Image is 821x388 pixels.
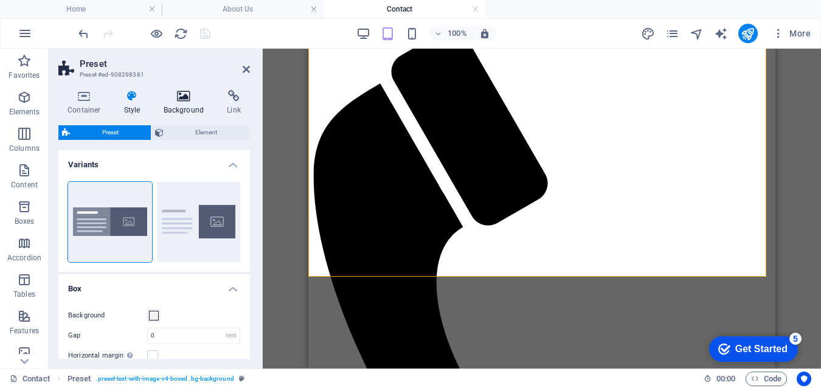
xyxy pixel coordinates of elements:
[58,90,115,116] h4: Container
[9,144,40,153] p: Columns
[218,90,250,116] h4: Link
[746,372,787,386] button: Code
[7,253,41,263] p: Accordion
[641,27,655,41] i: Design (Ctrl+Alt+Y)
[429,26,473,41] button: 100%
[174,27,188,41] i: Reload page
[68,372,91,386] span: Click to select. Double-click to edit
[725,374,727,383] span: :
[74,125,147,140] span: Preset
[9,71,40,80] p: Favorites
[154,90,218,116] h4: Background
[80,58,250,69] h2: Preset
[68,372,244,386] nav: breadcrumb
[162,2,324,16] h4: About Us
[324,2,485,16] h4: Contact
[690,26,704,41] button: navigator
[665,26,680,41] button: pages
[58,125,151,140] button: Preset
[239,375,244,382] i: This element is a customizable preset
[690,27,704,41] i: Navigator
[10,6,99,32] div: Get Started 5 items remaining, 0% complete
[11,180,38,190] p: Content
[58,150,250,172] h4: Variants
[704,372,736,386] h6: Session time
[68,332,147,339] label: Gap
[36,13,88,24] div: Get Started
[767,24,816,43] button: More
[76,26,91,41] button: undo
[77,27,91,41] i: Undo: Change background color (Ctrl+Z)
[738,24,758,43] button: publish
[58,274,250,296] h4: Box
[167,125,246,140] span: Element
[15,217,35,226] p: Boxes
[13,289,35,299] p: Tables
[173,26,188,41] button: reload
[772,27,811,40] span: More
[479,28,490,39] i: On resize automatically adjust zoom level to fit chosen device.
[151,125,250,140] button: Element
[448,26,467,41] h6: 100%
[90,2,102,15] div: 5
[714,27,728,41] i: AI Writer
[797,372,811,386] button: Usercentrics
[751,372,781,386] span: Code
[714,26,729,41] button: text_generator
[95,372,234,386] span: . preset-text-with-image-v4-boxed .bg-background
[741,27,755,41] i: Publish
[68,308,147,323] label: Background
[115,90,154,116] h4: Style
[641,26,656,41] button: design
[9,107,40,117] p: Elements
[80,69,226,80] h3: Preset #ed-908298381
[68,348,147,363] label: Horizontal margin
[665,27,679,41] i: Pages (Ctrl+Alt+S)
[716,372,735,386] span: 00 00
[10,372,50,386] a: Click to cancel selection. Double-click to open Pages
[10,326,39,336] p: Features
